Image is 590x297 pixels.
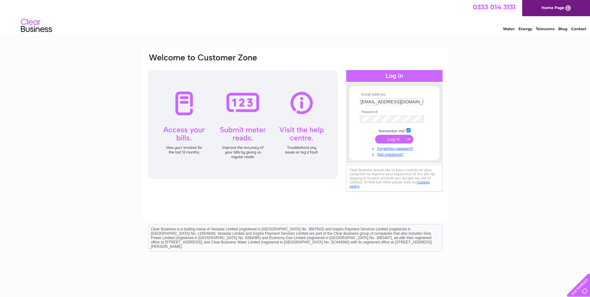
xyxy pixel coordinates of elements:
[536,26,555,31] a: Telecoms
[148,3,442,30] div: Clear Business is a trading name of Verastar Limited (registered in [GEOGRAPHIC_DATA] No. 3667643...
[558,26,567,31] a: Blog
[358,127,430,134] td: Remember me?
[503,26,515,31] a: Water
[571,26,586,31] a: Contact
[21,16,52,35] img: logo.png
[358,110,430,114] th: Password:
[358,92,430,97] th: Email Address:
[360,145,430,151] a: Forgotten password?
[350,180,430,188] a: cookies policy
[473,3,516,11] a: 0333 014 3131
[360,151,430,157] a: Not registered?
[346,165,443,192] div: Clear Business would like to place cookies on your computer to improve your experience of the sit...
[375,135,413,144] input: Submit
[518,26,532,31] a: Energy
